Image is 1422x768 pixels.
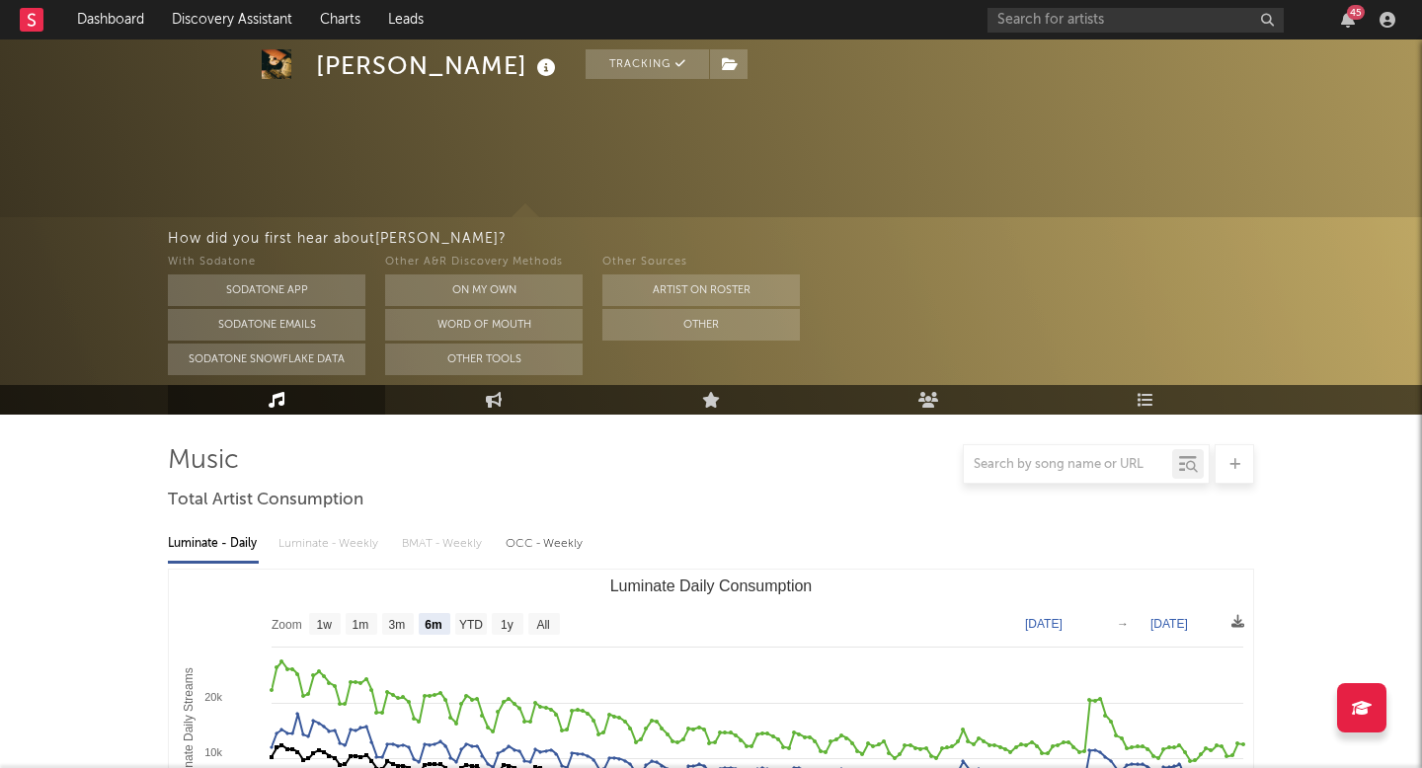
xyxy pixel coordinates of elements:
button: Other [602,309,800,341]
text: YTD [459,618,483,632]
button: Tracking [586,49,709,79]
text: 1m [353,618,369,632]
text: → [1117,617,1129,631]
text: 3m [389,618,406,632]
div: OCC - Weekly [506,527,585,561]
text: 10k [204,746,222,758]
button: On My Own [385,274,583,306]
div: Other Sources [602,251,800,274]
div: [PERSON_NAME] [316,49,561,82]
text: 6m [425,618,441,632]
text: [DATE] [1150,617,1188,631]
text: 1y [501,618,513,632]
text: Zoom [272,618,302,632]
text: Luminate Daily Consumption [610,577,813,594]
div: Luminate - Daily [168,527,259,561]
button: Word Of Mouth [385,309,583,341]
div: With Sodatone [168,251,365,274]
button: Other Tools [385,344,583,375]
div: 45 [1347,5,1365,20]
text: [DATE] [1025,617,1063,631]
div: How did you first hear about [PERSON_NAME] ? [168,227,1422,251]
button: 45 [1341,12,1355,28]
text: All [536,618,549,632]
button: Sodatone Snowflake Data [168,344,365,375]
input: Search for artists [987,8,1284,33]
input: Search by song name or URL [964,457,1172,473]
text: 1w [317,618,333,632]
button: Sodatone Emails [168,309,365,341]
div: Other A&R Discovery Methods [385,251,583,274]
button: Sodatone App [168,274,365,306]
text: 20k [204,691,222,703]
button: Artist on Roster [602,274,800,306]
span: Total Artist Consumption [168,489,363,512]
